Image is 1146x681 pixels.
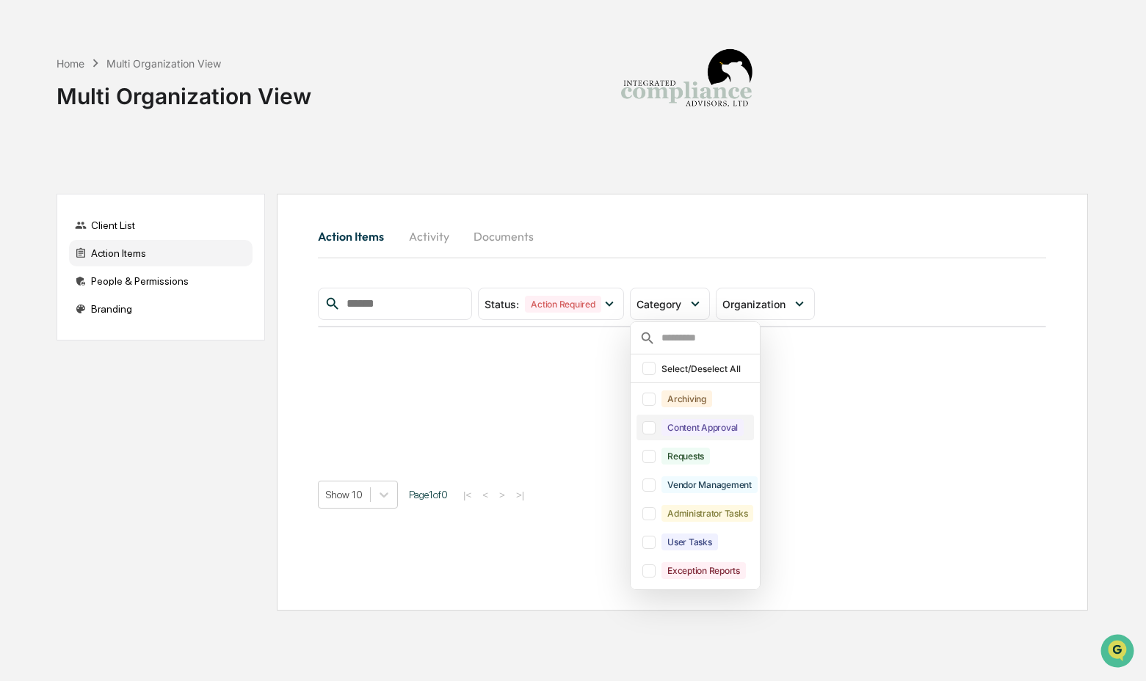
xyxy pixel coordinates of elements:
[69,268,253,294] div: People & Permissions
[1099,633,1139,672] iframe: Open customer support
[106,186,118,198] div: 🗄️
[106,57,221,70] div: Multi Organization View
[15,186,26,198] div: 🖐️
[485,298,519,310] span: Status :
[512,489,529,501] button: >|
[495,489,509,501] button: >
[661,476,758,493] div: Vendor Management
[661,419,744,436] div: Content Approval
[29,185,95,200] span: Preclearance
[104,248,178,260] a: Powered byPylon
[525,296,601,313] div: Action Required
[459,489,476,501] button: |<
[50,127,186,139] div: We're available if you need us!
[661,562,746,579] div: Exception Reports
[57,57,84,70] div: Home
[121,185,182,200] span: Attestations
[462,219,545,254] button: Documents
[396,219,462,254] button: Activity
[722,298,786,310] span: Organization
[9,179,101,205] a: 🖐️Preclearance
[637,298,681,310] span: Category
[661,533,718,550] div: User Tasks
[15,214,26,226] div: 🔎
[69,240,253,266] div: Action Items
[661,505,753,522] div: Administrator Tasks
[15,31,267,54] p: How can we help?
[29,213,93,227] span: Data Lookup
[661,448,710,465] div: Requests
[15,112,41,139] img: 1746055101610-c473b297-6a78-478c-a979-82029cc54cd1
[661,363,751,374] div: Select/Deselect All
[50,112,241,127] div: Start new chat
[409,489,448,500] span: Page 1 of 0
[318,219,396,254] button: Action Items
[69,296,253,322] div: Branding
[661,390,712,407] div: Archiving
[9,207,98,233] a: 🔎Data Lookup
[57,71,311,109] div: Multi Organization View
[146,249,178,260] span: Pylon
[478,489,493,501] button: <
[613,12,760,159] img: Integrated Compliance Advisors
[69,212,253,238] div: Client List
[101,179,188,205] a: 🗄️Attestations
[318,219,1046,254] div: activity tabs
[250,117,267,134] button: Start new chat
